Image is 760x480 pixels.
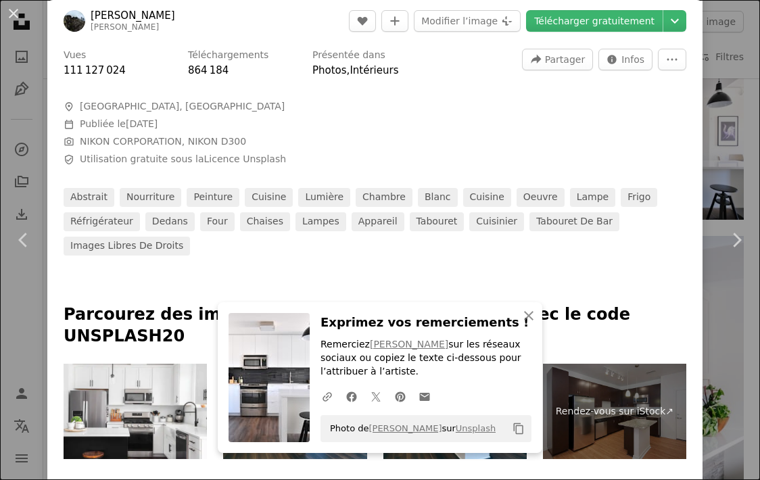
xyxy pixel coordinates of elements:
[188,64,229,76] span: 864 184
[91,22,159,32] a: [PERSON_NAME]
[64,10,85,32] img: Accéder au profil de Naomi Hébert
[412,383,437,410] a: Partager par mail
[64,212,140,231] a: réfrigérateur
[545,49,585,70] span: Partager
[80,153,286,166] span: Utilisation gratuite sous la
[298,188,350,207] a: lumière
[469,212,524,231] a: cuisinier
[64,64,126,76] span: 111 127 024
[364,383,388,410] a: Partagez-leTwitter
[312,49,385,62] h3: Présentée dans
[388,383,412,410] a: Partagez-lePinterest
[658,49,686,70] button: Plus d’actions
[414,10,521,32] button: Modifier l’image
[64,364,207,460] img: Une cuisine de ferme moderne en noir et blanc avec des planchers de bois franc foncé.
[347,64,350,76] span: ,
[598,49,652,70] button: Statistiques de cette image
[320,313,531,333] h3: Exprimez vos remerciements !
[526,10,663,32] a: Télécharger gratuitement
[312,64,347,76] a: Photos
[507,417,530,440] button: Copier dans le presse-papier
[245,188,293,207] a: cuisine
[456,423,496,433] a: Unsplash
[352,212,404,231] a: appareil
[126,118,158,129] time: 11 janvier 2017 à 12:22:08 UTC−5
[204,153,287,164] a: Licence Unsplash
[188,49,268,62] h3: Téléchargements
[369,423,442,433] a: [PERSON_NAME]
[517,188,565,207] a: Oeuvre
[621,188,657,207] a: frigo
[522,49,593,70] button: Partager cette image
[240,212,290,231] a: Chaises
[120,188,182,207] a: nourriture
[64,188,114,207] a: abstrait
[64,237,190,256] a: Images libres de droits
[64,304,686,347] p: Parcourez des images premium sur iStock | - 20 % avec le code UNSPLASH20
[621,49,644,70] span: Infos
[200,212,235,231] a: four
[339,383,364,410] a: Partagez-leFacebook
[418,188,458,207] a: blanc
[410,212,465,231] a: tabouret
[187,188,239,207] a: peinture
[570,188,616,207] a: lampe
[80,100,285,114] span: [GEOGRAPHIC_DATA], [GEOGRAPHIC_DATA]
[80,118,158,129] span: Publiée le
[713,175,760,305] a: Suivant
[663,10,686,32] button: Choisissez la taille de téléchargement
[543,364,686,460] a: Rendez-vous sur iStock↗
[323,418,496,439] span: Photo de sur
[80,135,246,149] button: NIKON CORPORATION, NIKON D300
[463,188,511,207] a: cuisine
[145,212,195,231] a: dedans
[320,338,531,379] p: Remerciez sur les réseaux sociaux ou copiez le texte ci-dessous pour l’attribuer à l’artiste.
[64,49,86,62] h3: Vues
[350,64,398,76] a: Intérieurs
[370,339,448,350] a: [PERSON_NAME]
[356,188,412,207] a: chambre
[349,10,376,32] button: J’aime
[381,10,408,32] button: Ajouter à la collection
[529,212,619,231] a: tabouret de bar
[91,9,175,22] a: [PERSON_NAME]
[295,212,346,231] a: Lampes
